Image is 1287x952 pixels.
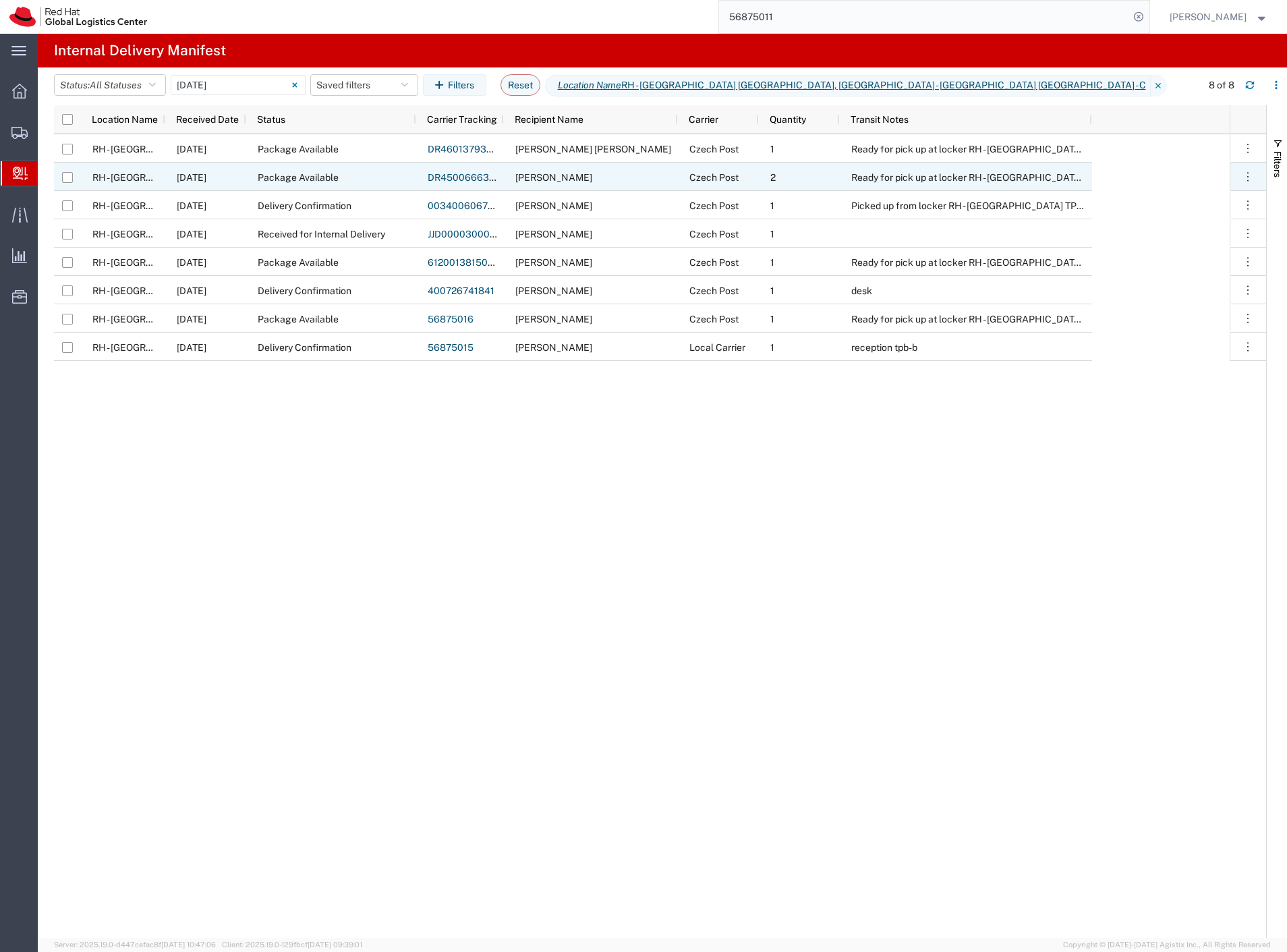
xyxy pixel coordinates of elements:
[689,314,739,325] span: Czech Post
[851,200,1108,211] span: Picked up from locker RH - Brno TPB-C-35
[92,257,316,268] span: RH - Brno - Tech Park Brno - B
[92,114,158,125] span: Location Name
[258,257,339,268] span: Package Available
[9,7,147,27] img: logo
[770,172,776,183] span: 2
[851,114,909,125] span: Transit Notes
[851,172,1128,183] span: Ready for pick up at locker RH - Brno TPB-C-07
[719,1,1129,33] input: Search for shipment number, reference number
[851,144,1128,155] span: Ready for pick up at locker RH - Brno TPB-C-06
[515,200,592,211] span: Ladislav Blicha
[176,114,239,125] span: Received Date
[770,285,774,296] span: 1
[1063,939,1271,951] span: Copyright © [DATE]-[DATE] Agistix Inc., All Rights Reserved
[161,941,216,949] span: [DATE] 10:47:06
[770,342,774,353] span: 1
[92,285,317,296] span: RH - Brno - Tech Park Brno - C
[258,342,351,353] span: Delivery Confirmation
[689,200,739,211] span: Czech Post
[515,144,671,155] span: Sander Richard Boot
[1209,78,1234,92] div: 8 of 8
[545,75,1151,96] span: Location Name RH - Brno - Tech Park Brno - B, RH - Brno - Tech Park Brno - C
[558,78,621,92] i: Location Name
[92,229,316,240] span: RH - Brno - Tech Park Brno - B
[177,172,206,183] span: 09/19/2025
[515,285,592,296] span: Petr Janek
[770,200,774,211] span: 1
[851,342,917,353] span: reception tpb-b
[689,144,739,155] span: Czech Post
[689,257,739,268] span: Czech Post
[515,229,592,240] span: Hana Babiarova
[423,74,486,96] button: Filters
[177,257,206,268] span: 09/19/2025
[851,285,872,296] span: desk
[428,314,474,325] a: 56875016
[770,257,774,268] span: 1
[1170,9,1247,24] span: Filip Lizuch
[689,229,739,240] span: Czech Post
[428,285,494,296] a: 400726741841
[428,342,474,353] a: 56875015
[92,144,317,155] span: RH - Brno - Tech Park Brno - C
[500,74,540,96] button: Reset
[515,342,592,353] span: Mackenzie Smit
[258,200,351,211] span: Delivery Confirmation
[689,114,718,125] span: Carrier
[92,342,316,353] span: RH - Brno - Tech Park Brno - B
[54,74,166,96] button: Status:All Statuses
[258,172,339,183] span: Package Available
[177,314,206,325] span: 09/19/2025
[54,34,226,67] h4: Internal Delivery Manifest
[177,200,206,211] span: 09/19/2025
[689,342,745,353] span: Local Carrier
[515,314,592,325] span: Jiri Denemark
[770,144,774,155] span: 1
[222,941,362,949] span: Client: 2025.19.0-129fbcf
[177,229,206,240] span: 09/19/2025
[515,257,592,268] span: Ondra Rojcik
[258,314,339,325] span: Package Available
[258,144,339,155] span: Package Available
[257,114,285,125] span: Status
[428,257,568,268] a: 6120013815057405134327203
[770,114,806,125] span: Quantity
[177,342,206,353] span: 09/19/2025
[177,285,206,296] span: 09/19/2025
[427,114,497,125] span: Carrier Tracking
[310,74,418,96] button: Saved filters
[308,941,362,949] span: [DATE] 09:39:01
[258,229,385,240] span: Received for Internal Delivery
[428,144,503,155] a: DR4601379327E
[177,144,206,155] span: 09/19/2025
[851,257,1126,268] span: Ready for pick up at locker RH - Brno TPB-C-13
[1272,151,1283,177] span: Filters
[1169,9,1269,25] button: [PERSON_NAME]
[92,200,317,211] span: RH - Brno - Tech Park Brno - C
[428,200,547,211] a: 00340060673306703662
[92,314,317,325] span: RH - Brno - Tech Park Brno - C
[92,172,317,183] span: RH - Brno - Tech Park Brno - C
[90,80,142,90] span: All Statuses
[258,285,351,296] span: Delivery Confirmation
[515,172,592,183] span: Petr Cihlar
[851,314,1126,325] span: Ready for pick up at locker RH - Brno TPB-C-01
[54,941,216,949] span: Server: 2025.19.0-d447cefac8f
[770,314,774,325] span: 1
[770,229,774,240] span: 1
[428,229,581,240] a: JJD000030001000000101604933
[689,172,739,183] span: Czech Post
[515,114,583,125] span: Recipient Name
[689,285,739,296] span: Czech Post
[428,172,507,183] a: DR4500666394E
